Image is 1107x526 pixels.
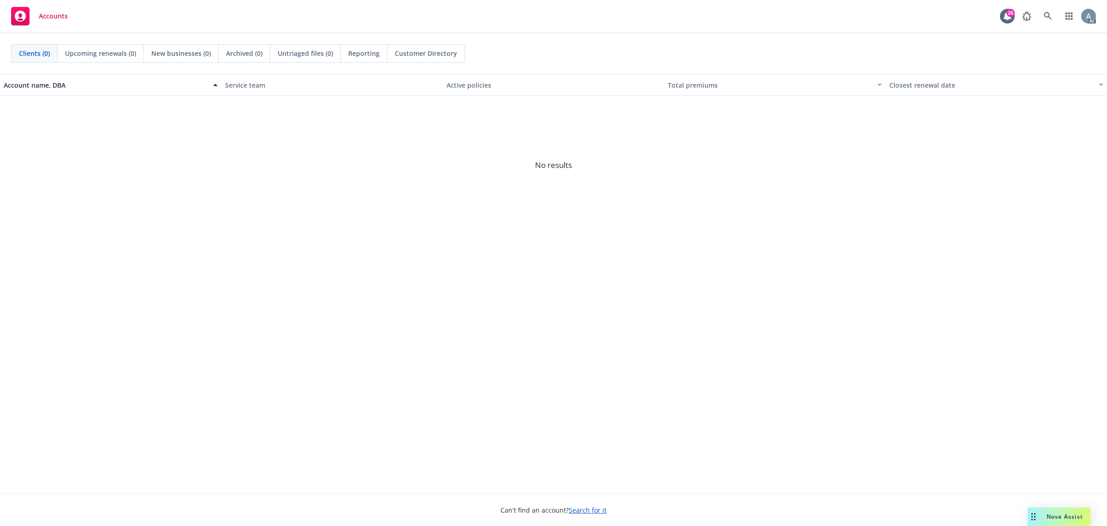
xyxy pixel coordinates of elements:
a: Switch app [1060,7,1078,25]
button: Nova Assist [1028,508,1090,526]
div: Service team [225,80,439,90]
div: 26 [1006,9,1015,17]
span: Untriaged files (0) [278,48,333,58]
button: Closest renewal date [886,74,1107,96]
div: Drag to move [1028,508,1039,526]
a: Report a Bug [1018,7,1036,25]
div: Active policies [446,80,661,90]
button: Service team [221,74,443,96]
span: Nova Assist [1047,513,1083,520]
span: Customer Directory [395,48,457,58]
span: Can't find an account? [500,505,607,515]
button: Active policies [443,74,664,96]
span: New businesses (0) [151,48,211,58]
a: Search for it [569,506,607,514]
img: photo [1081,9,1096,24]
span: Accounts [39,12,68,20]
span: Archived (0) [226,48,262,58]
div: Account name, DBA [4,80,208,90]
button: Total premiums [664,74,886,96]
div: Closest renewal date [889,80,1093,90]
a: Accounts [7,3,71,29]
div: Total premiums [668,80,872,90]
a: Search [1039,7,1057,25]
span: Clients (0) [19,48,50,58]
span: Upcoming renewals (0) [65,48,136,58]
span: Reporting [348,48,380,58]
